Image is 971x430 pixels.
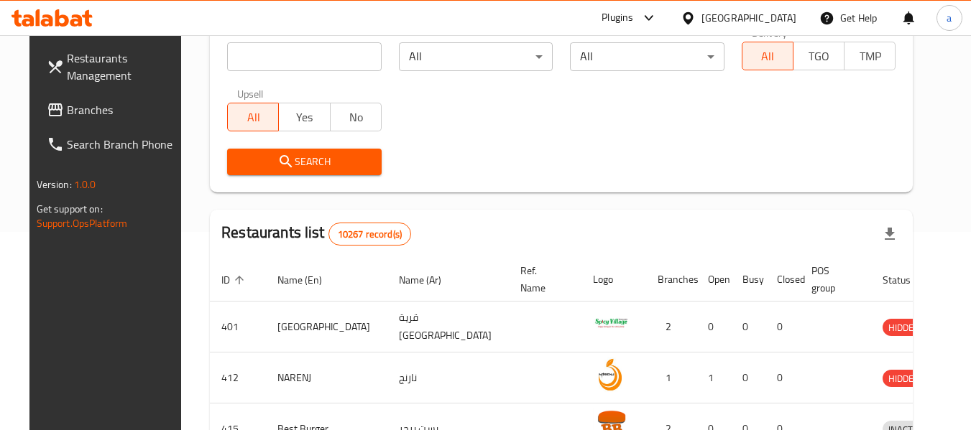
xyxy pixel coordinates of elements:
span: Get support on: [37,200,103,218]
td: 0 [765,302,800,352]
a: Search Branch Phone [35,127,192,162]
button: Search [227,149,382,175]
button: All [227,103,279,131]
td: 0 [696,302,731,352]
span: Ref. Name [520,262,564,296]
span: HIDDEN [883,370,926,387]
div: All [570,42,724,71]
td: 0 [765,352,800,403]
button: All [742,42,793,70]
span: No [336,107,376,128]
h2: Restaurants list [221,222,411,246]
span: 10267 record(s) [329,228,410,241]
span: Name (Ar) [399,271,460,289]
div: HIDDEN [883,319,926,336]
th: Logo [581,258,646,302]
th: Closed [765,258,800,302]
span: POS group [811,262,854,296]
img: Spicy Village [593,306,629,342]
span: Version: [37,175,72,194]
span: Restaurants Management [67,50,180,84]
td: 401 [210,302,266,352]
span: 1.0.0 [74,175,96,194]
td: [GEOGRAPHIC_DATA] [266,302,387,352]
div: Plugins [602,9,633,27]
td: NARENJ [266,352,387,403]
th: Branches [646,258,696,302]
a: Support.OpsPlatform [37,214,128,233]
button: TMP [844,42,896,70]
td: 412 [210,352,266,403]
div: Total records count [328,223,411,246]
span: HIDDEN [883,319,926,336]
button: TGO [793,42,845,70]
span: Status [883,271,929,289]
td: 2 [646,302,696,352]
td: نارنج [387,352,509,403]
a: Branches [35,93,192,127]
td: قرية [GEOGRAPHIC_DATA] [387,302,509,352]
span: Name (En) [277,271,341,289]
div: HIDDEN [883,370,926,387]
span: Branches [67,101,180,118]
span: Yes [285,107,324,128]
th: Busy [731,258,765,302]
td: 0 [731,352,765,403]
button: Yes [278,103,330,131]
th: Open [696,258,731,302]
input: Search for restaurant name or ID.. [227,42,382,71]
span: Search Branch Phone [67,136,180,153]
div: Export file [873,217,907,251]
td: 1 [696,352,731,403]
td: 1 [646,352,696,403]
div: All [399,42,553,71]
span: Search [239,153,370,171]
td: 0 [731,302,765,352]
a: Restaurants Management [35,41,192,93]
span: TMP [850,46,890,67]
span: ID [221,271,249,289]
label: Upsell [237,88,264,98]
div: [GEOGRAPHIC_DATA] [701,10,796,26]
span: All [234,107,273,128]
span: All [748,46,788,67]
span: TGO [799,46,839,67]
img: NARENJ [593,357,629,393]
button: No [330,103,382,131]
span: a [947,10,952,26]
label: Delivery [752,27,788,37]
